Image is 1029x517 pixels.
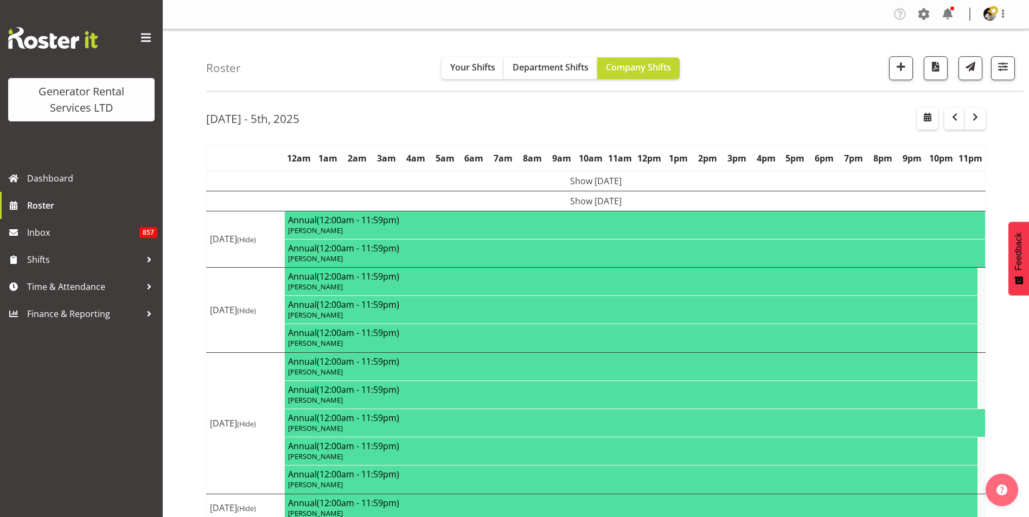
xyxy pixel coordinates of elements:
th: 1pm [664,146,693,171]
th: 4pm [751,146,781,171]
button: Department Shifts [504,57,597,79]
span: [PERSON_NAME] [288,282,343,292]
button: Company Shifts [597,57,680,79]
th: 5am [430,146,459,171]
h4: Annual [288,243,982,254]
h4: Annual [288,469,974,480]
span: (12:00am - 11:59pm) [317,270,399,282]
th: 2pm [693,146,722,171]
td: [DATE] [207,352,285,494]
span: [PERSON_NAME] [288,367,343,377]
span: (Hide) [237,235,256,244]
button: Add a new shift [889,56,913,80]
span: (12:00am - 11:59pm) [317,468,399,480]
span: (Hide) [237,503,256,513]
th: 3pm [722,146,751,171]
td: Show [DATE] [207,171,986,191]
span: (Hide) [237,306,256,315]
th: 11pm [956,146,986,171]
button: Select a specific date within the roster. [917,108,938,130]
span: (12:00am - 11:59pm) [317,299,399,311]
h4: Annual [288,441,974,451]
span: (12:00am - 11:59pm) [317,327,399,339]
span: [PERSON_NAME] [288,254,343,263]
th: 11am [605,146,635,171]
span: (Hide) [237,419,256,429]
th: 7am [489,146,518,171]
th: 10pm [926,146,956,171]
span: [PERSON_NAME] [288,338,343,348]
span: (12:00am - 11:59pm) [317,384,399,396]
span: (12:00am - 11:59pm) [317,356,399,367]
td: Show [DATE] [207,191,986,211]
span: Company Shifts [606,61,671,73]
span: Your Shifts [450,61,495,73]
span: (12:00am - 11:59pm) [317,214,399,226]
td: [DATE] [207,268,285,353]
th: 6pm [810,146,839,171]
span: Dashboard [27,170,157,186]
span: [PERSON_NAME] [288,395,343,405]
img: Rosterit website logo [8,27,98,49]
div: Generator Rental Services LTD [19,83,144,116]
h4: Annual [288,412,982,423]
th: 7pm [839,146,868,171]
th: 5pm [781,146,810,171]
span: (12:00am - 11:59pm) [317,440,399,452]
th: 1am [314,146,343,171]
span: Roster [27,197,157,214]
span: [PERSON_NAME] [288,480,343,489]
button: Filter Shifts [991,56,1015,80]
h4: Roster [206,62,241,74]
span: Time & Attendance [27,279,141,295]
span: [PERSON_NAME] [288,225,343,235]
button: Download a PDF of the roster according to the set date range. [924,56,948,80]
th: 9pm [897,146,926,171]
button: Your Shifts [442,57,504,79]
span: [PERSON_NAME] [288,310,343,320]
span: (12:00am - 11:59pm) [317,242,399,254]
span: [PERSON_NAME] [288,423,343,433]
span: Shifts [27,251,141,268]
span: Department Shifts [513,61,589,73]
button: Send a list of all shifts for the selected filtered period to all rostered employees. [958,56,982,80]
h4: Annual [288,215,982,225]
th: 9am [547,146,576,171]
th: 2am [343,146,372,171]
span: [PERSON_NAME] [288,451,343,461]
td: [DATE] [207,211,285,267]
th: 4am [401,146,430,171]
th: 3am [372,146,401,171]
h4: Annual [288,271,974,282]
span: Finance & Reporting [27,306,141,322]
span: (12:00am - 11:59pm) [317,412,399,424]
th: 6am [459,146,489,171]
th: 12pm [635,146,664,171]
img: help-xxl-2.png [996,484,1007,495]
h4: Annual [288,384,974,395]
th: 10am [576,146,605,171]
th: 12am [284,146,314,171]
th: 8pm [868,146,897,171]
h4: Annual [288,327,974,338]
span: (12:00am - 11:59pm) [317,497,399,509]
th: 8am [518,146,547,171]
h4: Annual [288,356,974,367]
span: Inbox [27,224,139,241]
button: Feedback - Show survey [1008,222,1029,295]
h4: Annual [288,497,974,508]
span: Feedback [1014,232,1024,270]
h2: [DATE] - 5th, 2025 [206,112,299,126]
img: andrew-crenfeldtab2e0c3de70d43fd7286f7b271d34304.png [983,8,996,21]
h4: Annual [288,299,974,310]
span: 857 [139,227,157,238]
